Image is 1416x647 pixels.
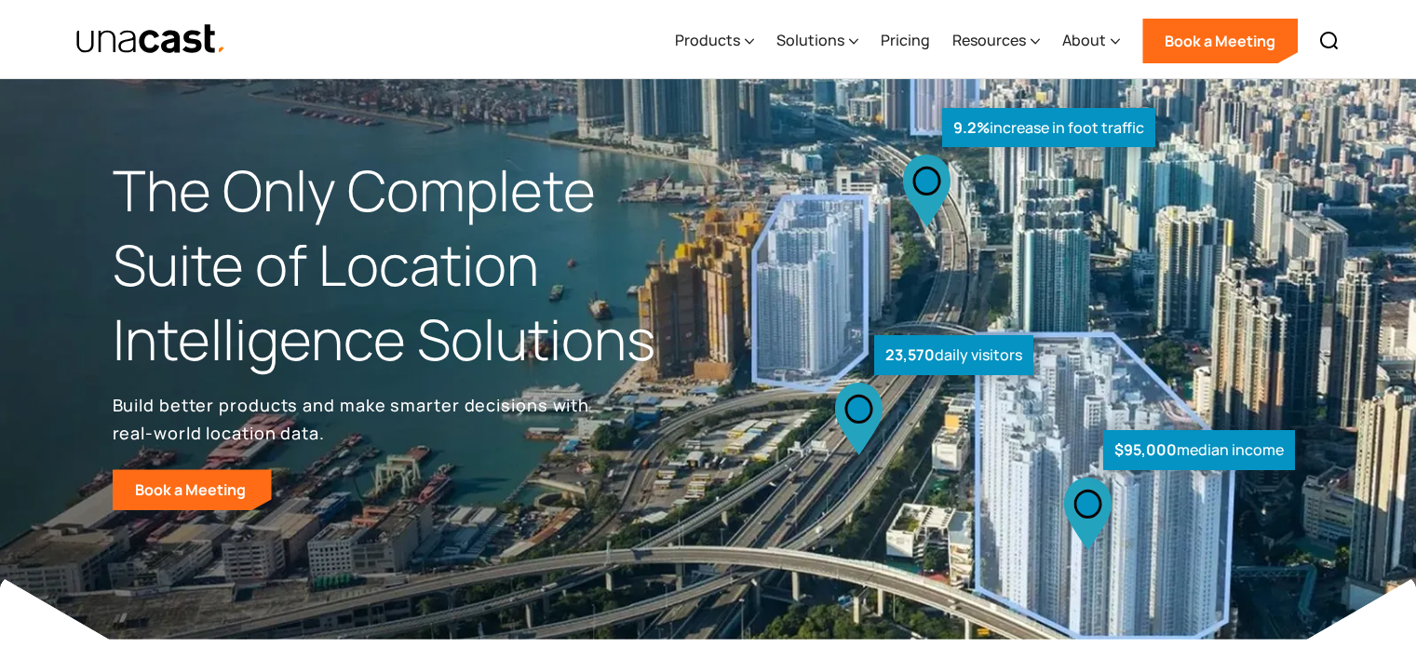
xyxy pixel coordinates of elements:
a: Book a Meeting [1142,19,1298,63]
strong: 23,570 [885,344,935,365]
div: About [1062,3,1120,79]
img: Unacast text logo [75,23,227,56]
strong: 9.2% [953,117,990,138]
div: Products [675,3,754,79]
div: Resources [952,3,1040,79]
a: Book a Meeting [113,469,272,510]
img: Search icon [1318,30,1341,52]
a: home [75,23,227,56]
div: Solutions [776,29,844,51]
a: Pricing [881,3,930,79]
div: Products [675,29,740,51]
div: Solutions [776,3,858,79]
p: Build better products and make smarter decisions with real-world location data. [113,391,597,447]
div: About [1062,29,1106,51]
strong: $95,000 [1114,439,1177,460]
div: daily visitors [874,335,1033,375]
div: increase in foot traffic [942,108,1155,148]
div: median income [1103,430,1295,470]
h1: The Only Complete Suite of Location Intelligence Solutions [113,154,708,376]
div: Resources [952,29,1026,51]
